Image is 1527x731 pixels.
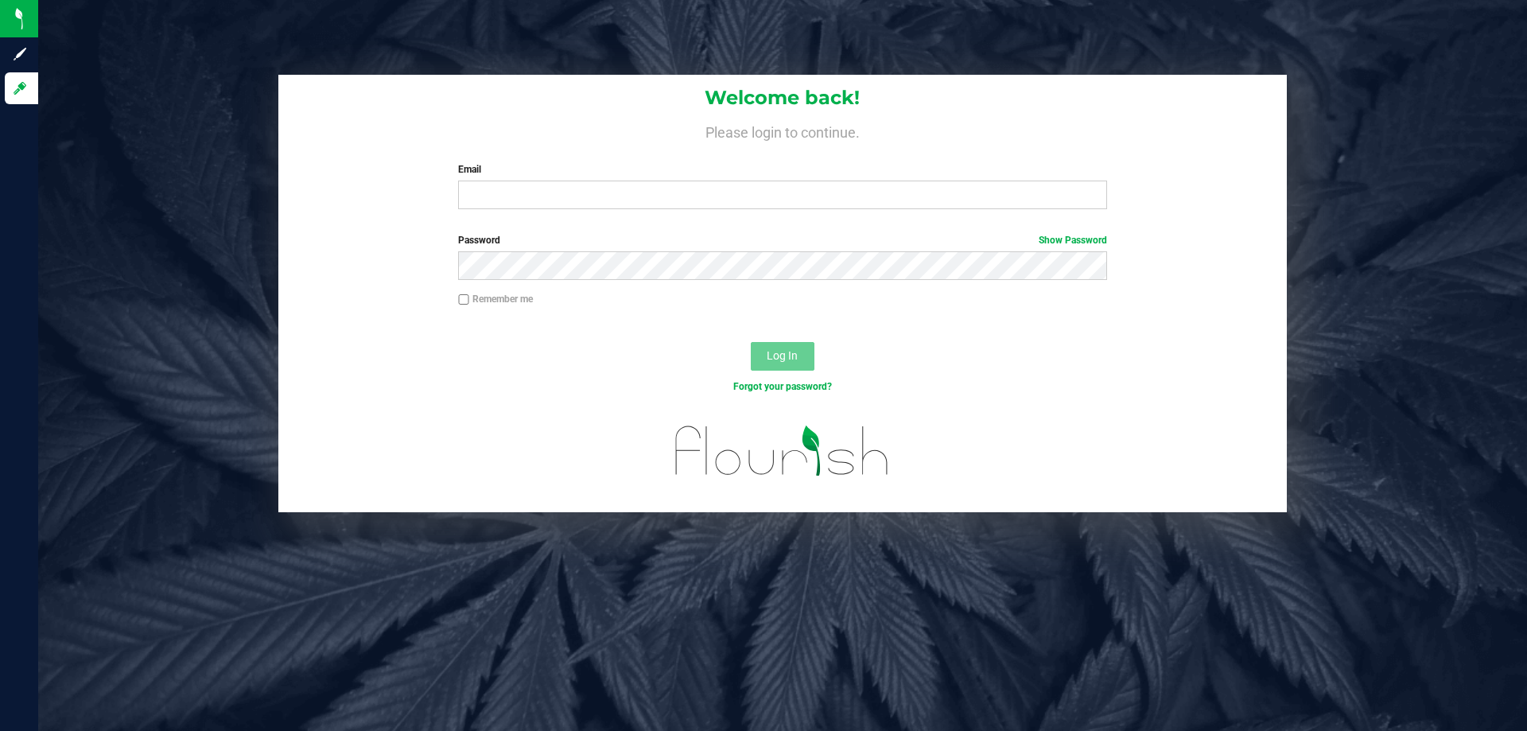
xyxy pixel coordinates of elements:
[12,46,28,62] inline-svg: Sign up
[1039,235,1107,246] a: Show Password
[458,294,469,305] input: Remember me
[458,162,1106,177] label: Email
[733,381,832,392] a: Forgot your password?
[767,349,798,362] span: Log In
[458,235,500,246] span: Password
[278,87,1287,108] h1: Welcome back!
[12,80,28,96] inline-svg: Log in
[278,121,1287,140] h4: Please login to continue.
[751,342,814,371] button: Log In
[458,292,533,306] label: Remember me
[656,410,908,492] img: flourish_logo.svg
